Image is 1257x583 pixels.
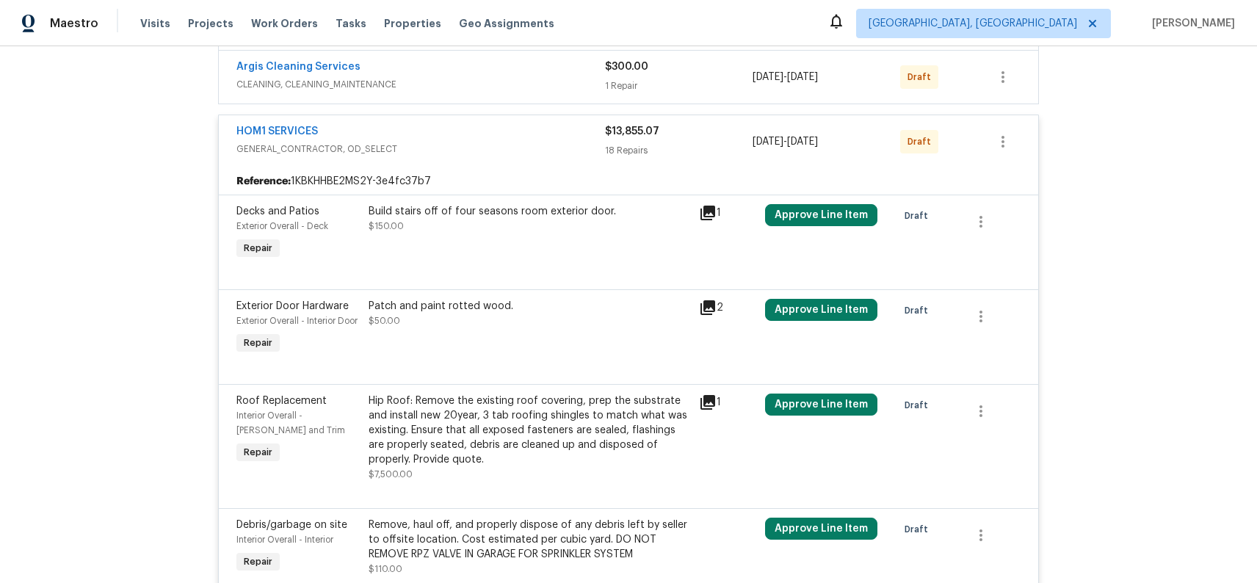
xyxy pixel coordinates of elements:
[236,62,361,72] a: Argis Cleaning Services
[236,316,358,325] span: Exterior Overall - Interior Door
[787,72,818,82] span: [DATE]
[905,522,934,537] span: Draft
[238,445,278,460] span: Repair
[699,299,756,316] div: 2
[188,16,233,31] span: Projects
[369,299,690,314] div: Patch and paint rotted wood.
[384,16,441,31] span: Properties
[753,134,818,149] span: -
[369,394,690,467] div: Hip Roof: Remove the existing roof covering, prep the substrate and install new 20year, 3 tab roo...
[753,72,783,82] span: [DATE]
[236,206,319,217] span: Decks and Patios
[905,209,934,223] span: Draft
[905,398,934,413] span: Draft
[908,134,937,149] span: Draft
[1146,16,1235,31] span: [PERSON_NAME]
[238,554,278,569] span: Repair
[765,299,877,321] button: Approve Line Item
[753,137,783,147] span: [DATE]
[236,77,605,92] span: CLEANING, CLEANING_MAINTENANCE
[765,518,877,540] button: Approve Line Item
[236,535,333,544] span: Interior Overall - Interior
[236,142,605,156] span: GENERAL_CONTRACTOR, OD_SELECT
[459,16,554,31] span: Geo Assignments
[753,70,818,84] span: -
[238,241,278,256] span: Repair
[699,204,756,222] div: 1
[251,16,318,31] span: Work Orders
[236,126,318,137] a: HOM1 SERVICES
[369,565,402,573] span: $110.00
[699,394,756,411] div: 1
[605,143,753,158] div: 18 Repairs
[369,204,690,219] div: Build stairs off of four seasons room exterior door.
[369,222,404,231] span: $150.00
[236,520,347,530] span: Debris/garbage on site
[605,79,753,93] div: 1 Repair
[369,316,400,325] span: $50.00
[787,137,818,147] span: [DATE]
[50,16,98,31] span: Maestro
[908,70,937,84] span: Draft
[236,411,345,435] span: Interior Overall - [PERSON_NAME] and Trim
[236,396,327,406] span: Roof Replacement
[605,126,659,137] span: $13,855.07
[236,222,328,231] span: Exterior Overall - Deck
[236,301,349,311] span: Exterior Door Hardware
[369,470,413,479] span: $7,500.00
[140,16,170,31] span: Visits
[905,303,934,318] span: Draft
[605,62,648,72] span: $300.00
[765,394,877,416] button: Approve Line Item
[369,518,690,562] div: Remove, haul off, and properly dispose of any debris left by seller to offsite location. Cost est...
[236,174,291,189] b: Reference:
[765,204,877,226] button: Approve Line Item
[869,16,1077,31] span: [GEOGRAPHIC_DATA], [GEOGRAPHIC_DATA]
[238,336,278,350] span: Repair
[336,18,366,29] span: Tasks
[219,168,1038,195] div: 1KBKHHBE2MS2Y-3e4fc37b7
